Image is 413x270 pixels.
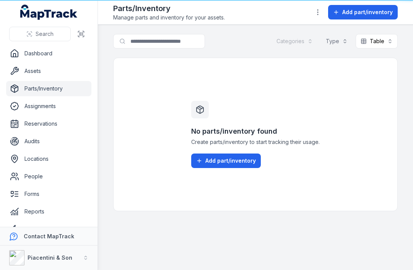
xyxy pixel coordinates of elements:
[6,63,91,79] a: Assets
[356,34,398,49] button: Table
[6,116,91,131] a: Reservations
[328,5,398,19] button: Add part/inventory
[6,99,91,114] a: Assignments
[9,27,71,41] button: Search
[191,126,320,137] h3: No parts/inventory found
[28,254,72,261] strong: Piacentini & Son
[24,233,74,239] strong: Contact MapTrack
[6,221,91,237] a: Alerts
[36,30,54,38] span: Search
[6,186,91,202] a: Forms
[191,154,261,168] button: Add part/inventory
[6,134,91,149] a: Audits
[6,169,91,184] a: People
[342,8,393,16] span: Add part/inventory
[191,138,320,146] span: Create parts/inventory to start tracking their usage.
[113,3,225,14] h2: Parts/Inventory
[20,5,78,20] a: MapTrack
[205,157,256,165] span: Add part/inventory
[6,46,91,61] a: Dashboard
[113,14,225,21] span: Manage parts and inventory for your assets.
[6,204,91,219] a: Reports
[321,34,353,49] button: Type
[6,151,91,167] a: Locations
[6,81,91,96] a: Parts/Inventory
